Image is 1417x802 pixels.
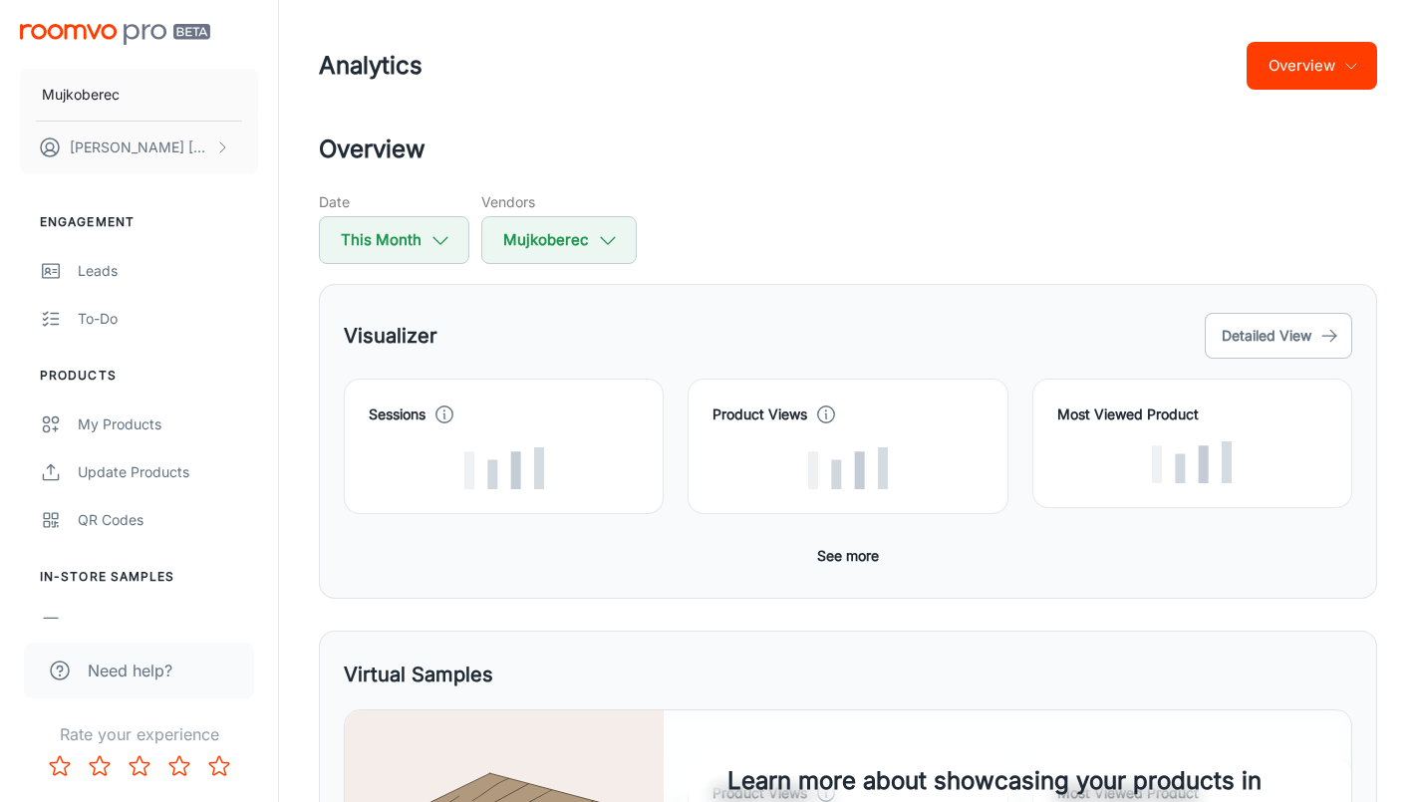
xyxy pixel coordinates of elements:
div: Update Products [78,461,258,483]
div: Leads [78,260,258,282]
h4: Product Views [712,403,807,425]
button: See more [809,538,887,574]
div: My Products [78,413,258,435]
button: Rate 2 star [80,746,120,786]
button: Mujkoberec [481,216,637,264]
h1: Analytics [319,48,423,84]
button: Rate 4 star [159,746,199,786]
button: Rate 3 star [120,746,159,786]
img: Loading [1152,441,1232,483]
p: [PERSON_NAME] [PERSON_NAME] [70,136,210,158]
p: Mujkoberec [42,84,120,106]
h5: Virtual Samples [344,660,493,689]
h5: Visualizer [344,321,437,351]
h4: Sessions [369,403,425,425]
div: My Stores [78,615,258,637]
div: QR Codes [78,509,258,531]
h4: Most Viewed Product [1057,403,1327,425]
span: Need help? [88,659,172,682]
button: Detailed View [1205,313,1352,359]
button: Rate 1 star [40,746,80,786]
button: Rate 5 star [199,746,239,786]
button: Overview [1247,42,1377,90]
p: Rate your experience [16,722,262,746]
button: This Month [319,216,469,264]
h2: Overview [319,132,1377,167]
h5: Vendors [481,191,637,212]
img: Roomvo PRO Beta [20,24,210,45]
button: Mujkoberec [20,69,258,121]
img: Loading [808,447,888,489]
h5: Date [319,191,469,212]
div: To-do [78,308,258,330]
img: Loading [464,447,544,489]
button: [PERSON_NAME] [PERSON_NAME] [20,122,258,173]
